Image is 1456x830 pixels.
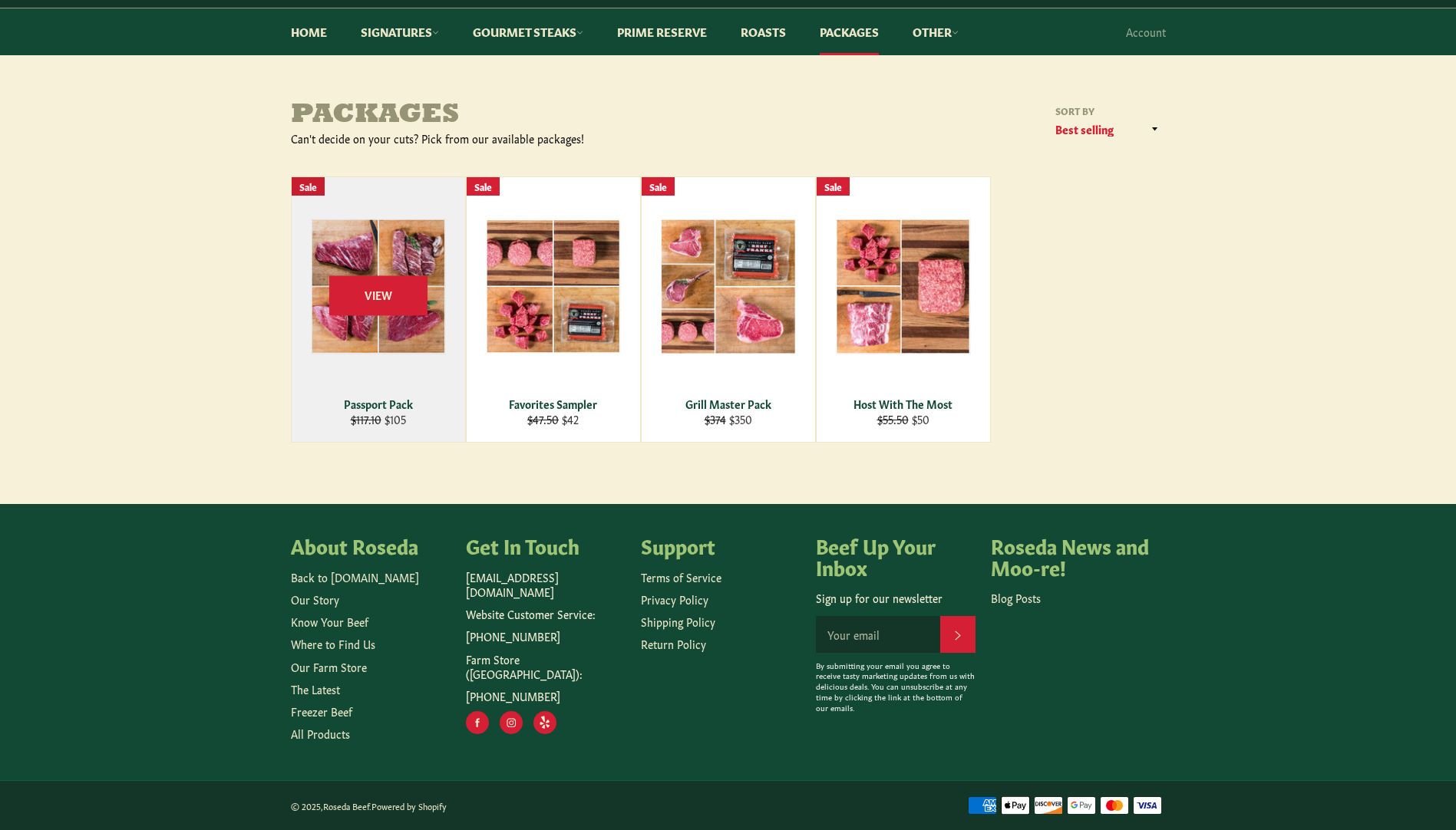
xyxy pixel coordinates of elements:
p: [EMAIL_ADDRESS][DOMAIN_NAME] [466,570,626,600]
div: $50 [826,412,980,427]
s: $55.50 [877,411,909,427]
a: Passport Pack Passport Pack $117.10 $105 View [291,176,466,443]
h4: Support [641,535,801,556]
h4: Get In Touch [466,535,626,556]
h4: About Roseda [291,535,451,556]
div: Sale [467,177,500,196]
a: Shipping Policy [641,614,715,629]
small: © 2025, . [291,800,447,812]
img: Favorites Sampler [486,219,621,354]
div: Favorites Sampler [476,397,630,411]
span: View [329,276,428,315]
a: Roasts [725,8,801,55]
a: Host With The Most Host With The Most $55.50 $50 [816,176,991,443]
a: Other [897,8,974,55]
a: The Latest [291,681,340,697]
div: Grill Master Pack [651,397,805,411]
label: Sort by [1051,104,1166,117]
div: $42 [476,412,630,427]
a: Powered by Shopify [371,800,447,812]
a: Our Story [291,591,339,607]
p: Sign up for our newsletter [816,591,976,605]
a: Our Farm Store [291,659,367,674]
img: Grill Master Pack [661,219,796,354]
div: Can't decide on your cuts? Pick from our available packages! [291,131,728,146]
a: Home [276,8,342,55]
div: Sale [642,177,675,196]
img: Host With The Most [836,219,971,354]
a: Terms of Service [641,569,721,585]
a: Blog Posts [991,590,1041,605]
input: Your email [816,616,940,653]
a: Grill Master Pack Grill Master Pack $374 $350 [641,176,816,443]
a: Packages [804,8,894,55]
p: By submitting your email you agree to receive tasty marketing updates from us with delicious deal... [816,660,976,713]
a: Back to [DOMAIN_NAME] [291,569,419,585]
a: Return Policy [641,636,706,651]
a: All Products [291,726,350,741]
h4: Roseda News and Moo-re! [991,535,1151,577]
a: Signatures [345,8,454,55]
div: Passport Pack [301,397,455,411]
a: Where to Find Us [291,636,375,651]
p: Website Customer Service: [466,607,626,621]
h4: Beef Up Your Inbox [816,535,976,577]
p: [PHONE_NUMBER] [466,629,626,644]
h1: Packages [291,100,728,131]
a: Favorites Sampler Favorites Sampler $47.50 $42 [466,176,641,443]
div: Host With The Most [826,397,980,411]
p: [PHONE_NUMBER] [466,689,626,703]
a: Privacy Policy [641,591,708,607]
a: Freezer Beef [291,703,352,719]
a: Prime Reserve [602,8,722,55]
p: Farm Store ([GEOGRAPHIC_DATA]): [466,652,626,682]
div: Sale [817,177,850,196]
div: $350 [651,412,805,427]
s: $374 [705,411,726,427]
a: Roseda Beef [323,800,369,812]
s: $47.50 [527,411,559,427]
a: Know Your Beef [291,614,368,629]
a: Gourmet Steaks [457,8,599,55]
a: Account [1118,9,1174,54]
